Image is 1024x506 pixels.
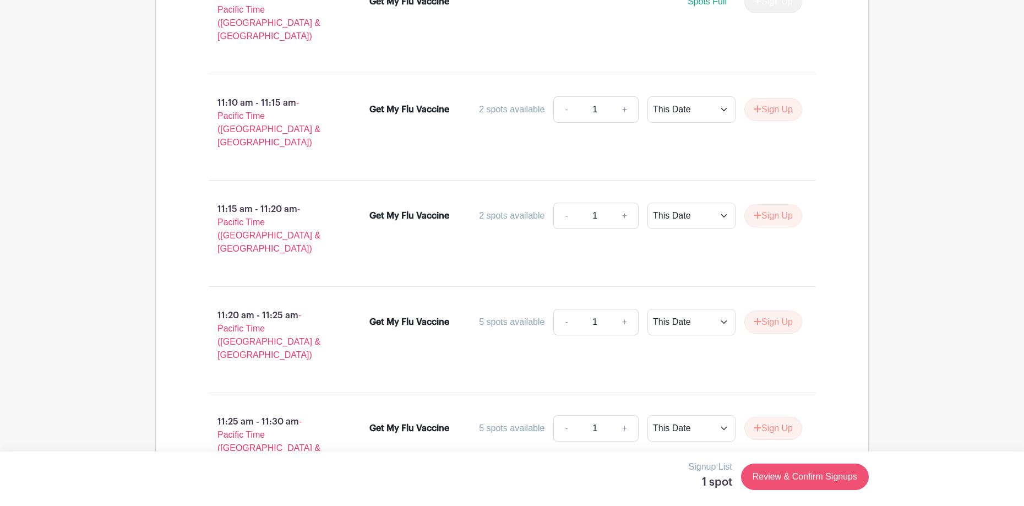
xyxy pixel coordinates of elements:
a: - [553,415,579,442]
div: Get My Flu Vaccine [369,103,449,116]
a: - [553,96,579,123]
a: + [611,309,639,335]
span: - Pacific Time ([GEOGRAPHIC_DATA] & [GEOGRAPHIC_DATA]) [217,98,320,147]
span: - Pacific Time ([GEOGRAPHIC_DATA] & [GEOGRAPHIC_DATA]) [217,204,320,253]
a: + [611,96,639,123]
div: 2 spots available [479,209,544,222]
button: Sign Up [744,311,802,334]
div: 2 spots available [479,103,544,116]
div: 5 spots available [479,422,544,435]
a: - [553,203,579,229]
p: 11:20 am - 11:25 am [191,304,352,366]
p: 11:25 am - 11:30 am [191,411,352,472]
a: + [611,203,639,229]
a: - [553,309,579,335]
button: Sign Up [744,204,802,227]
div: Get My Flu Vaccine [369,422,449,435]
a: + [611,415,639,442]
h5: 1 spot [689,476,732,489]
button: Sign Up [744,417,802,440]
p: 11:10 am - 11:15 am [191,92,352,154]
div: 5 spots available [479,315,544,329]
a: Review & Confirm Signups [741,464,869,490]
button: Sign Up [744,98,802,121]
p: 11:15 am - 11:20 am [191,198,352,260]
span: - Pacific Time ([GEOGRAPHIC_DATA] & [GEOGRAPHIC_DATA]) [217,311,320,360]
div: Get My Flu Vaccine [369,209,449,222]
div: Get My Flu Vaccine [369,315,449,329]
p: Signup List [689,460,732,474]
